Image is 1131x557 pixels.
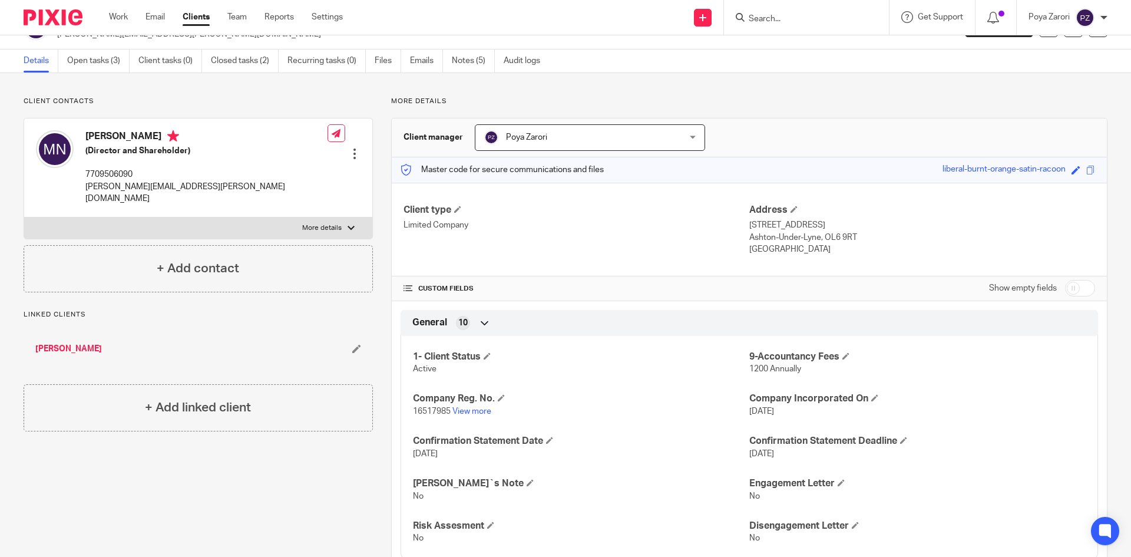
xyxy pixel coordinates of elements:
[183,11,210,23] a: Clients
[748,14,854,25] input: Search
[749,477,1086,490] h4: Engagement Letter
[749,435,1086,447] h4: Confirmation Statement Deadline
[749,534,760,542] span: No
[749,365,801,373] span: 1200 Annually
[410,50,443,72] a: Emails
[157,259,239,278] h4: + Add contact
[413,365,436,373] span: Active
[302,223,342,233] p: More details
[413,520,749,532] h4: Risk Assesment
[484,130,498,144] img: svg%3E
[413,435,749,447] h4: Confirmation Statement Date
[458,317,468,329] span: 10
[749,520,1086,532] h4: Disengagement Letter
[989,282,1057,294] label: Show empty fields
[404,204,749,216] h4: Client type
[413,492,424,500] span: No
[749,407,774,416] span: [DATE]
[413,407,451,416] span: 16517985
[85,181,328,205] p: [PERSON_NAME][EMAIL_ADDRESS][PERSON_NAME][DOMAIN_NAME]
[287,50,366,72] a: Recurring tasks (0)
[67,50,130,72] a: Open tasks (3)
[1076,8,1094,27] img: svg%3E
[312,11,343,23] a: Settings
[24,97,373,106] p: Client contacts
[145,398,251,417] h4: + Add linked client
[404,131,463,143] h3: Client manager
[264,11,294,23] a: Reports
[452,50,495,72] a: Notes (5)
[749,204,1095,216] h4: Address
[211,50,279,72] a: Closed tasks (2)
[167,130,179,142] i: Primary
[413,351,749,363] h4: 1- Client Status
[375,50,401,72] a: Files
[749,351,1086,363] h4: 9-Accountancy Fees
[145,11,165,23] a: Email
[404,219,749,231] p: Limited Company
[85,169,328,180] p: 7709506090
[413,450,438,458] span: [DATE]
[749,219,1095,231] p: [STREET_ADDRESS]
[749,450,774,458] span: [DATE]
[413,534,424,542] span: No
[109,11,128,23] a: Work
[85,130,328,145] h4: [PERSON_NAME]
[24,50,58,72] a: Details
[85,145,328,157] h5: (Director and Shareholder)
[413,477,749,490] h4: [PERSON_NAME]`s Note
[918,13,963,21] span: Get Support
[24,9,82,25] img: Pixie
[404,284,749,294] h4: CUSTOM FIELDS
[504,50,549,72] a: Audit logs
[749,393,1086,405] h4: Company Incorporated On
[227,11,247,23] a: Team
[36,130,74,168] img: svg%3E
[749,492,760,500] span: No
[412,317,447,329] span: General
[506,133,547,141] span: Poya Zarori
[401,164,604,176] p: Master code for secure communications and files
[943,163,1066,177] div: liberal-burnt-orange-satin-racoon
[35,343,102,355] a: [PERSON_NAME]
[452,407,491,416] a: View more
[749,243,1095,255] p: [GEOGRAPHIC_DATA]
[138,50,202,72] a: Client tasks (0)
[1029,11,1070,23] p: Poya Zarori
[391,97,1107,106] p: More details
[413,393,749,405] h4: Company Reg. No.
[749,232,1095,243] p: Ashton-Under-Lyne, OL6 9RT
[24,310,373,319] p: Linked clients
